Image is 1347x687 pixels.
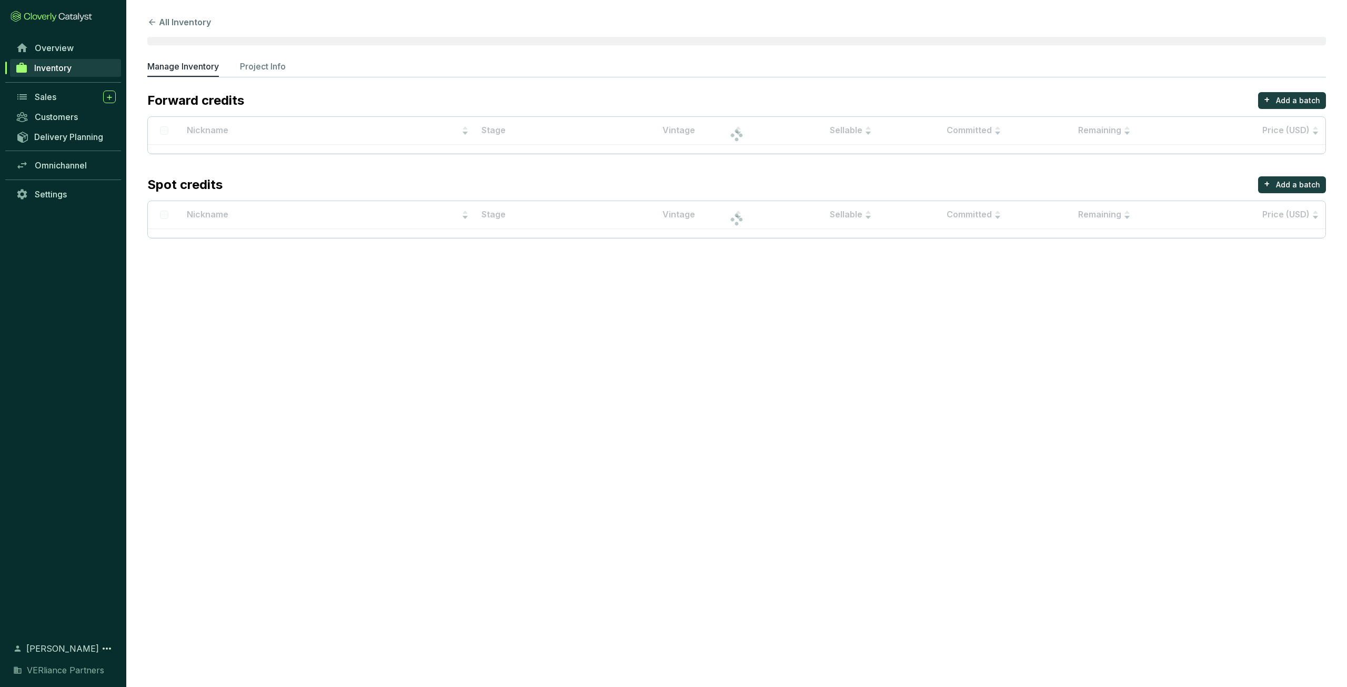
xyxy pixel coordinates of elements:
p: Forward credits [147,92,244,109]
span: Inventory [34,63,72,73]
button: All Inventory [147,16,211,28]
a: Customers [11,108,121,126]
span: [PERSON_NAME] [26,642,99,655]
p: Project Info [240,60,286,73]
button: +Add a batch [1258,92,1326,109]
span: VERliance Partners [27,664,104,676]
button: +Add a batch [1258,176,1326,193]
a: Inventory [10,59,121,77]
span: Omnichannel [35,160,87,171]
a: Omnichannel [11,156,121,174]
a: Overview [11,39,121,57]
span: Sales [35,92,56,102]
p: Add a batch [1276,95,1320,106]
p: Add a batch [1276,180,1320,190]
p: Spot credits [147,176,223,193]
span: Customers [35,112,78,122]
a: Settings [11,185,121,203]
span: Settings [35,189,67,200]
p: Manage Inventory [147,60,219,73]
span: Delivery Planning [34,132,103,142]
a: Sales [11,88,121,106]
p: + [1264,92,1270,107]
a: Delivery Planning [11,128,121,145]
span: Overview [35,43,74,53]
p: + [1264,176,1270,191]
